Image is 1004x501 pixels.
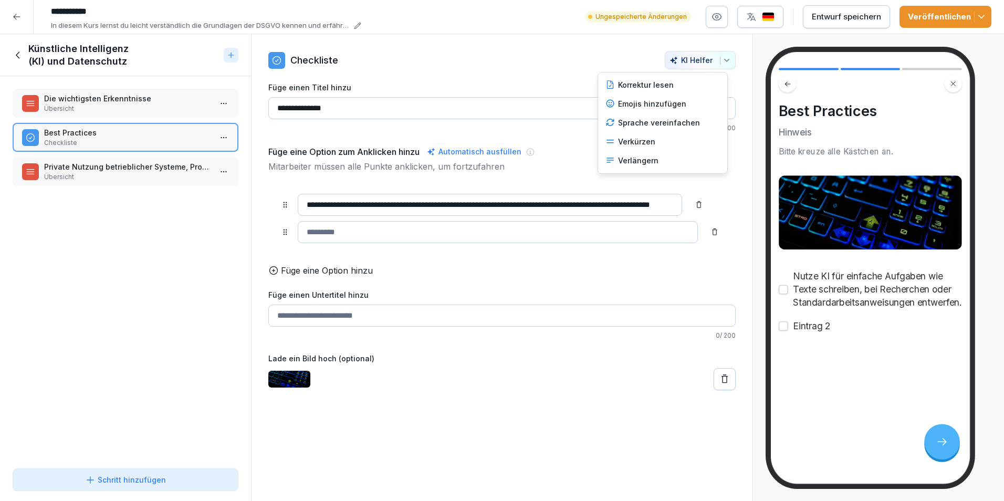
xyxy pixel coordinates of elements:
div: Emojis hinzufügen [601,95,724,113]
div: Entwurf speichern [812,11,881,23]
div: Verlängern [601,151,724,170]
div: Veröffentlichen [908,11,983,23]
div: Verkürzen [601,132,724,151]
div: Sprache vereinfachen [601,113,724,132]
div: Korrektur lesen [601,76,724,95]
div: KI Helfer [670,56,731,65]
img: de.svg [762,12,775,22]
